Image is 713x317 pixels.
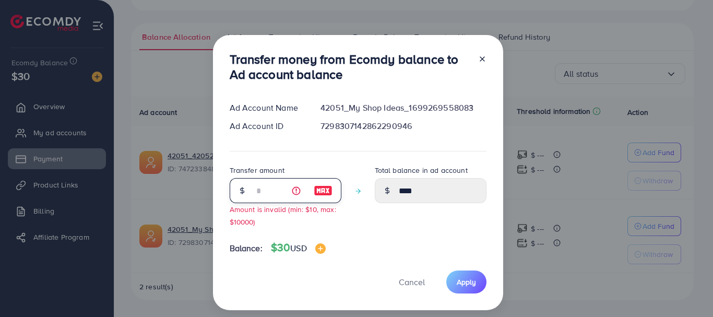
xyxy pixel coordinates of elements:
[290,242,306,254] span: USD
[221,102,313,114] div: Ad Account Name
[314,184,332,197] img: image
[457,277,476,287] span: Apply
[230,242,263,254] span: Balance:
[312,120,494,132] div: 7298307142862290946
[386,271,438,293] button: Cancel
[230,165,284,175] label: Transfer amount
[669,270,705,309] iframe: Chat
[315,243,326,254] img: image
[399,276,425,288] span: Cancel
[221,120,313,132] div: Ad Account ID
[446,271,486,293] button: Apply
[375,165,468,175] label: Total balance in ad account
[271,241,326,254] h4: $30
[230,204,336,226] small: Amount is invalid (min: $10, max: $10000)
[230,52,470,82] h3: Transfer money from Ecomdy balance to Ad account balance
[312,102,494,114] div: 42051_My Shop Ideas_1699269558083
